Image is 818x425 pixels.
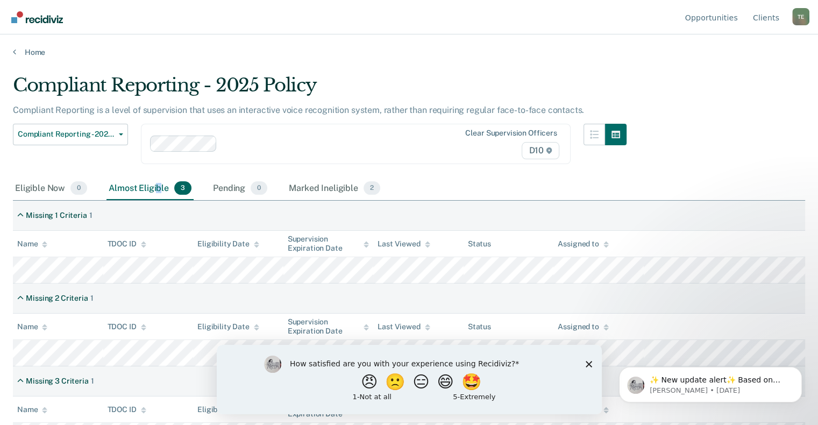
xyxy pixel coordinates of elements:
div: Clear supervision officers [465,129,557,138]
iframe: Intercom notifications message [603,344,818,420]
iframe: Survey by Kim from Recidiviz [217,345,602,414]
div: Name [17,239,47,249]
div: Almost Eligible3 [106,177,194,201]
div: Assigned to [558,239,608,249]
div: 1 [91,377,94,386]
div: Name [17,322,47,331]
div: Status [468,322,491,331]
span: 0 [251,181,267,195]
span: 0 [70,181,87,195]
div: TDOC ID [108,239,146,249]
span: 3 [174,181,191,195]
div: T E [792,8,809,25]
div: Missing 2 Criteria1 [13,289,98,307]
div: Missing 3 Criteria [26,377,88,386]
div: Supervision Expiration Date [288,235,369,253]
div: Supervision Expiration Date [288,317,369,336]
div: Missing 1 Criteria [26,211,87,220]
span: ✨ New update alert✨ Based on your feedback, we've made a few updates we wanted to share. 1. We ha... [47,31,185,243]
div: Marked Ineligible2 [287,177,382,201]
p: Compliant Reporting is a level of supervision that uses an interactive voice recognition system, ... [13,105,584,115]
div: TDOC ID [108,405,146,414]
div: Status [468,239,491,249]
div: Eligibility Date [197,405,259,414]
div: 1 [90,294,94,303]
div: Missing 2 Criteria [26,294,88,303]
div: Last Viewed [378,239,430,249]
div: Eligible Now0 [13,177,89,201]
div: TDOC ID [108,322,146,331]
div: 1 [89,211,93,220]
div: Assigned to [558,322,608,331]
div: Compliant Reporting - 2025 Policy [13,74,627,105]
div: Missing 1 Criteria1 [13,207,97,224]
button: Compliant Reporting - 2025 Policy [13,124,128,145]
a: Home [13,47,805,57]
span: Compliant Reporting - 2025 Policy [18,130,115,139]
div: Missing 3 Criteria1 [13,372,98,390]
div: Name [17,405,47,414]
div: Pending0 [211,177,269,201]
span: 2 [364,181,380,195]
span: D10 [522,142,559,159]
button: Profile dropdown button [792,8,809,25]
img: Recidiviz [11,11,63,23]
div: Eligibility Date [197,322,259,331]
div: Eligibility Date [197,239,259,249]
div: Last Viewed [378,322,430,331]
p: Message from Kim, sent 1d ago [47,41,186,51]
